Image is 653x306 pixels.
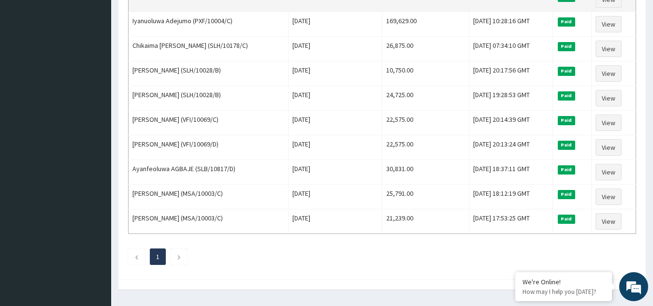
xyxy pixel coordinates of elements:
[56,91,133,189] span: We're online!
[129,111,289,135] td: [PERSON_NAME] (VFI/10069/C)
[558,215,575,223] span: Paid
[289,135,382,160] td: [DATE]
[5,204,184,237] textarea: Type your message and hit 'Enter'
[129,135,289,160] td: [PERSON_NAME] (VFI/10069/D)
[289,86,382,111] td: [DATE]
[382,12,469,37] td: 169,629.00
[159,5,182,28] div: Minimize live chat window
[289,209,382,234] td: [DATE]
[289,37,382,61] td: [DATE]
[558,141,575,149] span: Paid
[595,41,622,57] a: View
[558,165,575,174] span: Paid
[595,90,622,106] a: View
[469,37,552,61] td: [DATE] 07:34:10 GMT
[558,190,575,199] span: Paid
[595,139,622,156] a: View
[558,17,575,26] span: Paid
[469,86,552,111] td: [DATE] 19:28:53 GMT
[382,61,469,86] td: 10,750.00
[289,160,382,185] td: [DATE]
[469,111,552,135] td: [DATE] 20:14:39 GMT
[289,185,382,209] td: [DATE]
[558,91,575,100] span: Paid
[469,160,552,185] td: [DATE] 18:37:11 GMT
[289,111,382,135] td: [DATE]
[595,65,622,82] a: View
[558,67,575,75] span: Paid
[177,252,181,261] a: Next page
[18,48,39,73] img: d_794563401_company_1708531726252_794563401
[129,12,289,37] td: Iyanuoluwa Adejumo (PXF/10004/C)
[595,213,622,230] a: View
[129,160,289,185] td: Ayanfeoluwa AGBAJE (SLB/10817/D)
[129,37,289,61] td: Chikaima [PERSON_NAME] (SLH/10178/C)
[522,277,605,286] div: We're Online!
[156,252,160,261] a: Page 1 is your current page
[469,185,552,209] td: [DATE] 18:12:19 GMT
[129,61,289,86] td: [PERSON_NAME] (SLH/10028/B)
[289,12,382,37] td: [DATE]
[595,164,622,180] a: View
[382,111,469,135] td: 22,575.00
[522,288,605,296] p: How may I help you today?
[469,135,552,160] td: [DATE] 20:13:24 GMT
[382,37,469,61] td: 26,875.00
[129,86,289,111] td: [PERSON_NAME] (SLH/10028/B)
[595,16,622,32] a: View
[134,252,139,261] a: Previous page
[469,209,552,234] td: [DATE] 17:53:25 GMT
[129,209,289,234] td: [PERSON_NAME] (MSA/10003/C)
[382,86,469,111] td: 24,725.00
[595,189,622,205] a: View
[382,135,469,160] td: 22,575.00
[129,185,289,209] td: [PERSON_NAME] (MSA/10003/C)
[469,12,552,37] td: [DATE] 10:28:16 GMT
[595,115,622,131] a: View
[50,54,162,67] div: Chat with us now
[289,61,382,86] td: [DATE]
[382,185,469,209] td: 25,791.00
[382,209,469,234] td: 21,239.00
[382,160,469,185] td: 30,831.00
[558,116,575,125] span: Paid
[558,42,575,51] span: Paid
[469,61,552,86] td: [DATE] 20:17:56 GMT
